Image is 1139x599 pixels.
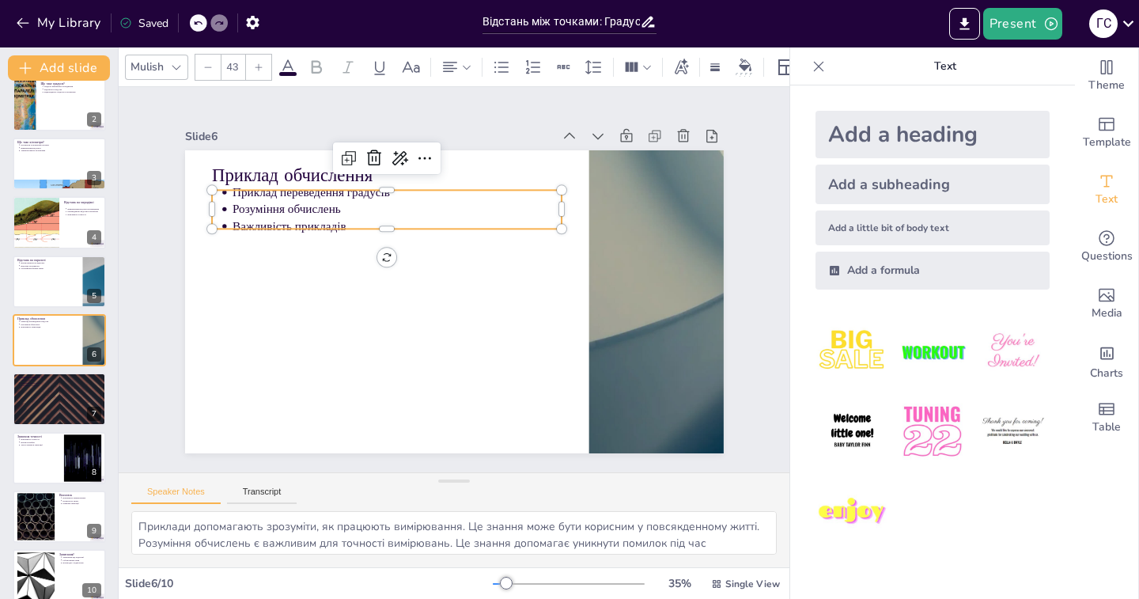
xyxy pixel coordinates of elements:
div: Text effects [669,55,693,80]
p: Відстань в градусах [44,87,101,90]
div: 9 [13,491,106,543]
img: 6.jpeg [976,395,1050,468]
div: 8 [13,432,106,484]
p: Приклад переведення градусів [21,320,78,323]
p: Корисність знань [62,499,101,502]
img: 7.jpeg [815,476,889,549]
button: Add slide [8,55,110,81]
div: Add a table [1075,389,1138,446]
p: Вплив широти на відстань [21,261,78,264]
p: Відстань на меридіані [64,200,101,205]
p: Важливість точності [21,438,59,441]
div: Add a subheading [815,165,1050,204]
p: Важливість прикладів [270,133,577,282]
div: Add a formula [815,252,1050,290]
p: Висновок [59,493,101,498]
p: Навички навігації [62,502,101,506]
p: Універсальність кілометрів [21,150,101,153]
p: Відстань на паралелі [17,257,78,262]
div: Add charts and graphs [1075,332,1138,389]
span: Charts [1090,365,1123,382]
span: Text [1095,191,1118,208]
p: Використання GPS [17,375,101,380]
button: My Library [12,10,108,36]
div: Change the overall theme [1075,47,1138,104]
div: https://cdn.sendsteps.com/images/logo/sendsteps_logo_white.pnghttps://cdn.sendsteps.com/images/lo... [13,196,106,248]
input: Insert title [482,10,640,33]
img: 2.jpeg [895,315,969,389]
div: Slide 6 / 10 [125,576,493,591]
p: Переведення градусів в кілометри [67,210,101,214]
p: Text [831,47,1059,85]
div: 2 [87,112,101,127]
div: Saved [119,16,168,31]
p: Вимірювання відстані [21,381,101,385]
p: Значення точності [17,434,59,438]
div: Layout [774,55,799,80]
div: 5 [87,289,101,303]
img: 1.jpeg [815,315,889,389]
div: Add a little bit of body text [815,210,1050,245]
span: Table [1092,419,1121,436]
div: Border settings [706,55,724,80]
div: 4 [87,230,101,245]
div: 2 [13,78,106,131]
p: Важливість точності [21,385,101,388]
div: Slide 6 [263,32,605,195]
p: Запитання? [59,552,101,556]
p: Приклад переведення градусів [283,102,591,252]
div: 9 [87,524,101,538]
div: https://cdn.sendsteps.com/images/logo/sendsteps_logo_white.pnghttps://cdn.sendsteps.com/images/lo... [13,314,106,366]
div: https://cdn.sendsteps.com/images/logo/sendsteps_logo_white.pnghttps://cdn.sendsteps.com/images/lo... [13,373,106,425]
p: Вплив похибки [21,441,59,444]
p: Взаємодія з аудиторією [62,561,101,564]
p: Важливість точності [67,214,101,217]
button: Export to PowerPoint [949,8,980,40]
p: Вимірювання відстані [21,146,101,150]
div: 7 [87,407,101,421]
p: Відповідність градусів і кілометрів [44,90,101,93]
img: 5.jpeg [895,395,969,468]
div: Get real-time input from your audience [1075,218,1138,275]
p: Градуси визначають координати [44,85,101,88]
p: Застосування в навігації [21,443,59,446]
p: Технології GPS [21,379,101,382]
span: Theme [1088,77,1125,94]
p: Що таке градуси? [40,81,101,85]
p: Географічна форма Землі [21,267,78,270]
div: Add a heading [815,111,1050,158]
div: 10 [82,583,101,597]
div: Column Count [620,55,656,80]
div: Mulish [127,56,167,78]
p: Розуміння обчислень [21,323,78,326]
span: Questions [1081,248,1133,265]
div: https://cdn.sendsteps.com/images/logo/sendsteps_logo_white.pnghttps://cdn.sendsteps.com/images/lo... [13,256,106,308]
div: 8 [87,465,101,480]
div: 3 [87,171,101,185]
div: Add ready made slides [1075,104,1138,161]
p: Важливість прикладів [21,326,78,329]
button: Speaker Notes [131,487,221,504]
img: 4.jpeg [815,395,889,468]
button: Г С [1089,8,1118,40]
div: 35 % [660,576,698,591]
button: Transcript [227,487,297,504]
div: Add text boxes [1075,161,1138,218]
img: 3.jpeg [976,315,1050,389]
p: Приклад обчислення [17,317,78,321]
div: Add images, graphics, shapes or video [1075,275,1138,332]
div: https://cdn.sendsteps.com/images/logo/sendsteps_logo_white.pnghttps://cdn.sendsteps.com/images/lo... [13,138,106,190]
span: Template [1083,134,1131,151]
p: Відстань на екваторі [21,264,78,267]
div: 6 [87,347,101,362]
span: Single View [725,578,780,590]
button: Present [983,8,1062,40]
p: Розуміння обчислень [277,117,585,267]
p: Важливість вимірювання [62,496,101,499]
p: Вимірювання відстані на меридіані [67,207,101,210]
div: Г С [1089,9,1118,38]
p: Обговорення теми [62,558,101,561]
p: Що таке кілометри? [17,140,101,145]
div: Background color [733,59,757,75]
textarea: Приклади допомагають зрозуміти, як працюють вимірювання. Це знання може бути корисним у повсякден... [131,511,777,555]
